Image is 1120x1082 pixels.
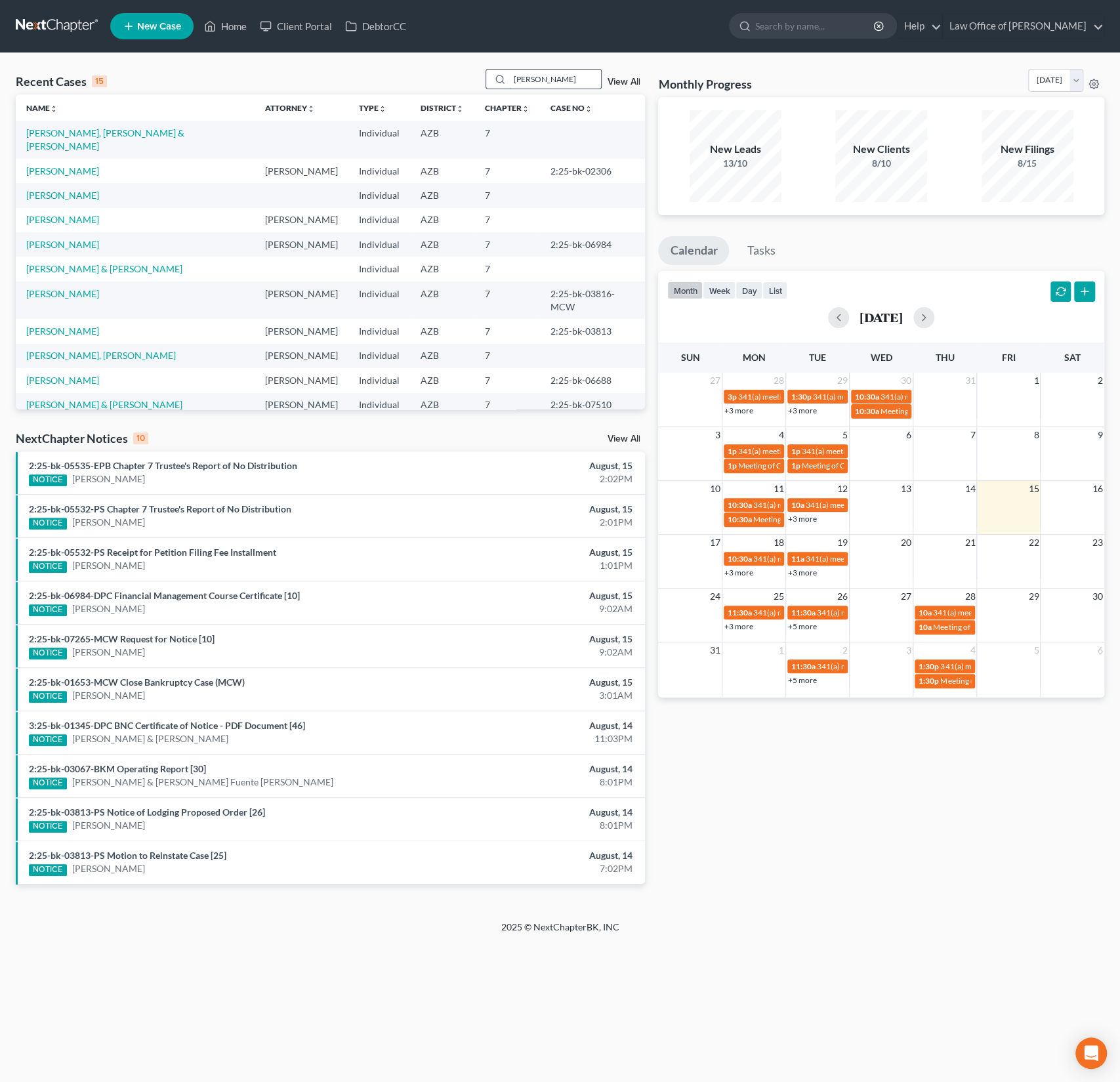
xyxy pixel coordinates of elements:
[788,568,817,577] a: +3 more
[788,675,817,685] a: +5 more
[197,14,253,38] a: Home
[474,208,540,232] td: 7
[348,121,410,158] td: Individual
[881,392,1007,402] span: 341(a) meeting for [PERSON_NAME]
[836,535,849,551] span: 19
[940,676,1086,686] span: Meeting of Creditors for [PERSON_NAME]
[724,568,753,577] a: +3 more
[92,75,107,87] div: 15
[919,661,939,671] span: 1:30p
[900,589,913,604] span: 27
[540,368,645,392] td: 2:25-bk-06688
[72,732,228,745] a: [PERSON_NAME] & [PERSON_NAME]
[348,232,410,257] td: Individual
[255,232,348,257] td: [PERSON_NAME]
[255,281,348,319] td: [PERSON_NAME]
[778,427,785,443] span: 4
[1091,481,1104,497] span: 16
[26,263,182,274] a: [PERSON_NAME] & [PERSON_NAME]
[440,689,632,702] div: 3:01AM
[680,352,699,363] span: Sun
[772,589,785,604] span: 25
[440,862,632,875] div: 7:02PM
[72,602,145,615] a: [PERSON_NAME]
[474,281,540,319] td: 7
[474,319,540,343] td: 7
[709,535,722,551] span: 17
[26,399,182,410] a: [PERSON_NAME] & [PERSON_NAME]
[50,105,58,113] i: unfold_more
[26,325,99,337] a: [PERSON_NAME]
[29,806,265,818] a: 2:25-bk-03813-PS Notice of Lodging Proposed Order [26]
[348,344,410,368] td: Individual
[410,368,474,392] td: AZB
[772,373,785,388] span: 28
[1032,427,1040,443] span: 8
[16,73,107,89] div: Recent Cases
[791,608,816,617] span: 11:30a
[753,500,880,510] span: 341(a) meeting for [PERSON_NAME]
[440,589,632,602] div: August, 15
[772,535,785,551] span: 18
[728,446,737,456] span: 1p
[728,461,737,470] span: 1p
[836,589,849,604] span: 26
[29,460,297,471] a: 2:25-bk-05535-EPB Chapter 7 Trustee's Report of No Distribution
[791,554,804,564] span: 11a
[26,103,58,113] a: Nameunfold_more
[936,352,955,363] span: Thu
[474,393,540,417] td: 7
[755,14,875,38] input: Search by name...
[26,127,184,152] a: [PERSON_NAME], [PERSON_NAME] & [PERSON_NAME]
[728,500,752,510] span: 10:30a
[348,208,410,232] td: Individual
[841,427,849,443] span: 5
[348,159,410,183] td: Individual
[440,516,632,529] div: 2:01PM
[1091,535,1104,551] span: 23
[26,214,99,225] a: [PERSON_NAME]
[540,319,645,343] td: 2:25-bk-03813
[1027,481,1040,497] span: 15
[728,608,752,617] span: 11:30a
[29,561,67,573] div: NOTICE
[440,806,632,819] div: August, 14
[736,281,762,299] button: day
[440,646,632,659] div: 9:02AM
[522,105,529,113] i: unfold_more
[762,281,787,299] button: list
[440,819,632,832] div: 8:01PM
[410,232,474,257] td: AZB
[29,648,67,659] div: NOTICE
[186,921,934,944] div: 2025 © NextChapterBK, INC
[410,344,474,368] td: AZB
[410,183,474,207] td: AZB
[410,257,474,281] td: AZB
[1096,427,1104,443] span: 9
[29,604,67,616] div: NOTICE
[1027,589,1040,604] span: 29
[29,734,67,746] div: NOTICE
[709,373,722,388] span: 27
[658,236,729,265] a: Calendar
[255,319,348,343] td: [PERSON_NAME]
[607,434,640,444] a: View All
[29,821,67,833] div: NOTICE
[607,77,640,87] a: View All
[339,14,413,38] a: DebtorCC
[724,621,753,631] a: +3 more
[29,778,67,789] div: NOTICE
[26,288,99,299] a: [PERSON_NAME]
[1096,642,1104,658] span: 6
[133,432,148,444] div: 10
[410,393,474,417] td: AZB
[788,514,817,524] a: +3 more
[474,159,540,183] td: 7
[728,554,752,564] span: 10:30a
[29,474,67,486] div: NOTICE
[738,461,953,470] span: Meeting of Creditors for [PERSON_NAME] & [PERSON_NAME]
[968,427,976,443] span: 7
[841,642,849,658] span: 2
[255,208,348,232] td: [PERSON_NAME]
[72,646,145,659] a: [PERSON_NAME]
